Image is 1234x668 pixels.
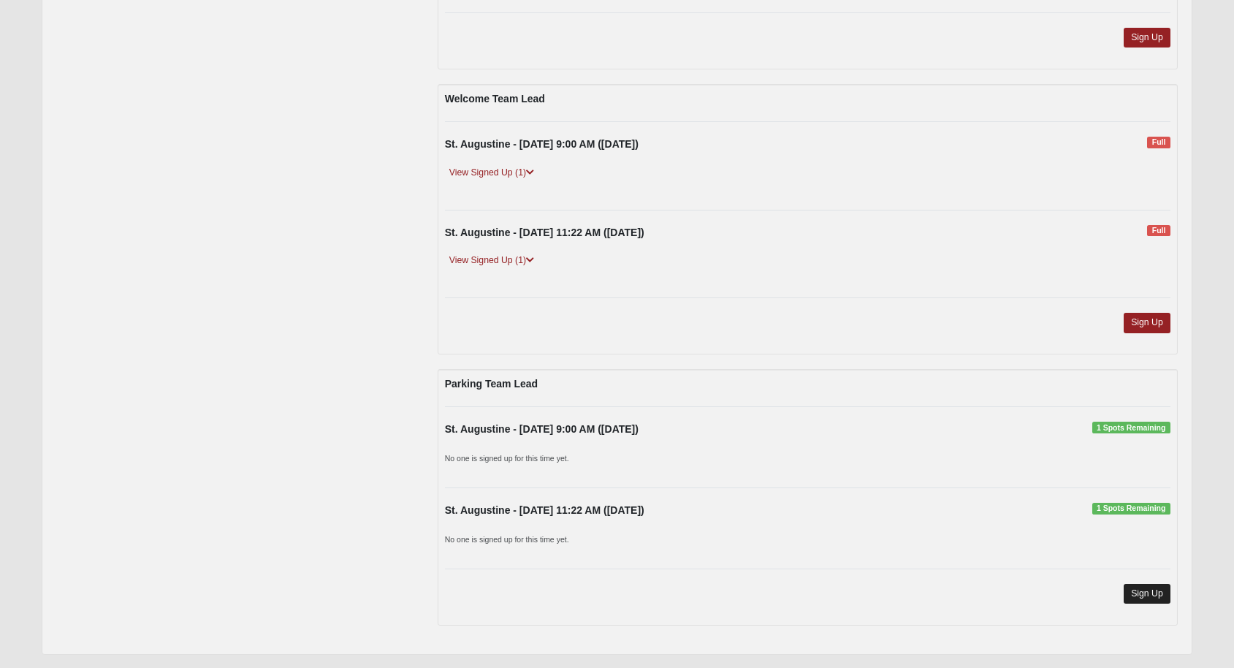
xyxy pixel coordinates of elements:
a: Sign Up [1124,584,1170,604]
a: View Signed Up (1) [445,165,538,181]
span: 1 Spots Remaining [1092,503,1170,515]
a: View Signed Up (1) [445,253,538,268]
strong: St. Augustine - [DATE] 11:22 AM ([DATE]) [445,504,644,516]
strong: St. Augustine - [DATE] 9:00 AM ([DATE]) [445,138,639,150]
a: Sign Up [1124,313,1170,333]
small: No one is signed up for this time yet. [445,535,569,544]
span: Full [1147,225,1170,237]
small: No one is signed up for this time yet. [445,454,569,463]
strong: Welcome Team Lead [445,93,545,105]
a: Sign Up [1124,28,1170,48]
span: Full [1147,137,1170,148]
strong: Parking Team Lead [445,378,538,390]
span: 1 Spots Remaining [1092,422,1170,433]
strong: St. Augustine - [DATE] 11:22 AM ([DATE]) [445,227,644,238]
strong: St. Augustine - [DATE] 9:00 AM ([DATE]) [445,423,639,435]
